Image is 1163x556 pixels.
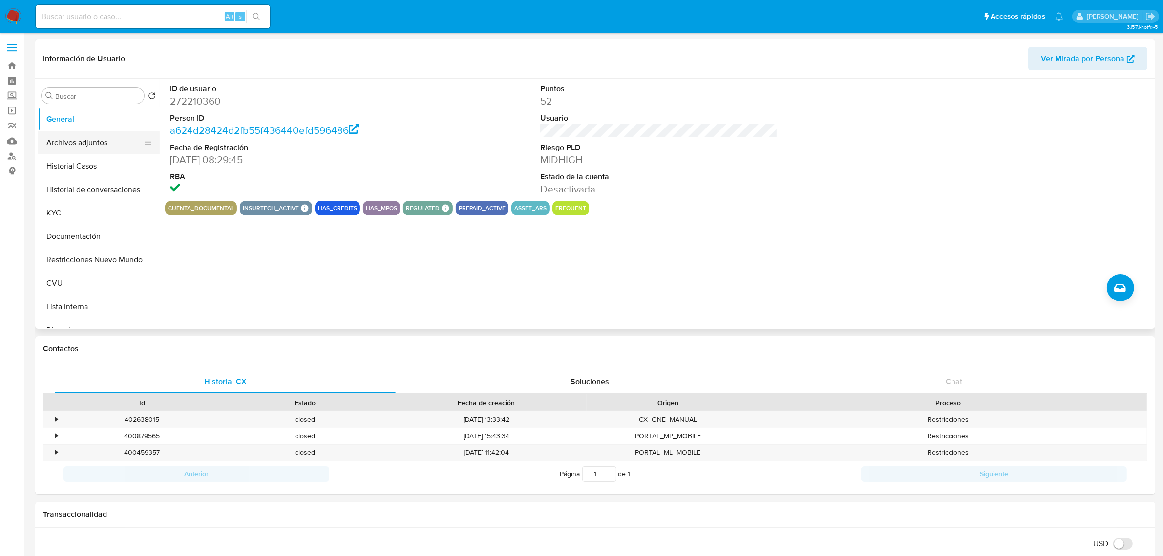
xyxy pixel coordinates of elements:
dd: 272210360 [170,94,407,108]
dt: Fecha de Registración [170,142,407,153]
button: search-icon [246,10,266,23]
span: Soluciones [571,376,609,387]
button: Volver al orden por defecto [148,92,156,103]
button: Lista Interna [38,295,160,319]
div: 400879565 [61,428,223,444]
div: CX_ONE_MANUAL [587,411,749,428]
button: cuenta_documental [168,206,234,210]
div: 400459357 [61,445,223,461]
dt: Estado de la cuenta [540,171,778,182]
button: has_mpos [366,206,397,210]
dt: ID de usuario [170,84,407,94]
p: roxana.vasquez@mercadolibre.com [1087,12,1142,21]
div: Estado [230,398,379,407]
h1: Información de Usuario [43,54,125,64]
div: Restricciones [749,428,1147,444]
button: Archivos adjuntos [38,131,152,154]
dt: Person ID [170,113,407,124]
span: 1 [628,469,631,479]
dt: Usuario [540,113,778,124]
button: Buscar [45,92,53,100]
span: Historial CX [204,376,247,387]
span: Accesos rápidos [991,11,1045,21]
button: Historial de conversaciones [38,178,160,201]
div: • [55,415,58,424]
button: KYC [38,201,160,225]
div: closed [223,411,386,428]
div: • [55,448,58,457]
span: s [239,12,242,21]
dd: 52 [540,94,778,108]
input: Buscar [55,92,140,101]
div: [DATE] 11:42:04 [386,445,587,461]
span: Alt [226,12,233,21]
button: Documentación [38,225,160,248]
div: Fecha de creación [393,398,580,407]
div: 402638015 [61,411,223,428]
button: asset_ars [514,206,547,210]
div: closed [223,428,386,444]
div: [DATE] 13:33:42 [386,411,587,428]
span: Página de [560,466,631,482]
button: Ver Mirada por Persona [1028,47,1147,70]
a: a624d28424d2fb55f436440efd596486 [170,123,359,137]
button: CVU [38,272,160,295]
h1: Transaccionalidad [43,510,1147,519]
div: closed [223,445,386,461]
button: Siguiente [861,466,1127,482]
span: Ver Mirada por Persona [1041,47,1124,70]
button: Direcciones [38,319,160,342]
button: prepaid_active [459,206,506,210]
div: Origen [593,398,742,407]
button: Restricciones Nuevo Mundo [38,248,160,272]
dd: Desactivada [540,182,778,196]
dt: Riesgo PLD [540,142,778,153]
button: has_credits [318,206,357,210]
button: Anterior [63,466,329,482]
span: Chat [946,376,962,387]
a: Salir [1145,11,1156,21]
a: Notificaciones [1055,12,1063,21]
div: Restricciones [749,411,1147,428]
div: • [55,431,58,441]
button: regulated [406,206,440,210]
h1: Contactos [43,344,1147,354]
button: insurtech_active [243,206,299,210]
button: Historial Casos [38,154,160,178]
button: General [38,107,160,131]
button: frequent [555,206,586,210]
dd: [DATE] 08:29:45 [170,153,407,167]
div: Restricciones [749,445,1147,461]
div: Proceso [756,398,1140,407]
div: Id [67,398,216,407]
dd: MIDHIGH [540,153,778,167]
input: Buscar usuario o caso... [36,10,270,23]
div: [DATE] 15:43:34 [386,428,587,444]
div: PORTAL_MP_MOBILE [587,428,749,444]
dt: RBA [170,171,407,182]
dt: Puntos [540,84,778,94]
div: PORTAL_ML_MOBILE [587,445,749,461]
